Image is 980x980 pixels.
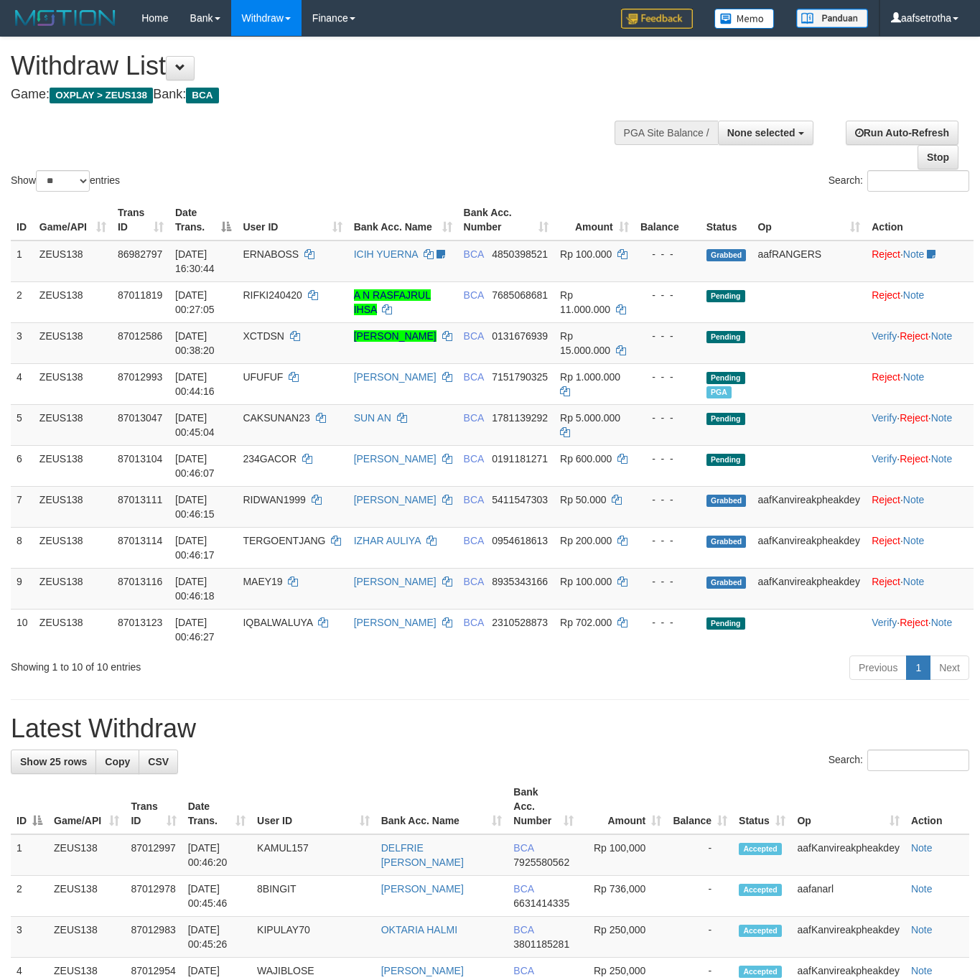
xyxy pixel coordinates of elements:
span: None selected [727,127,795,139]
select: Showentries [36,170,90,192]
span: 86982797 [118,248,162,260]
td: ZEUS138 [48,876,125,917]
a: Note [931,412,953,424]
span: Copy 0131676939 to clipboard [492,330,548,342]
td: aafKanvireakpheakdey [752,527,866,568]
td: ZEUS138 [48,917,125,958]
span: Pending [706,331,745,343]
span: IQBALWALUYA [243,617,312,628]
span: [DATE] 00:27:05 [175,289,215,315]
td: - [667,876,733,917]
span: TERGOENTJANG [243,535,325,546]
a: Verify [872,330,897,342]
span: 87013123 [118,617,162,628]
span: Rp 15.000.000 [560,330,610,356]
a: [PERSON_NAME] [354,371,437,383]
td: · [866,486,974,527]
span: Pending [706,372,745,384]
th: Status [701,200,752,241]
input: Search: [867,750,969,771]
h1: Withdraw List [11,52,639,80]
a: Note [903,289,925,301]
span: BCA [513,924,533,935]
span: [DATE] 00:46:18 [175,576,215,602]
td: Rp 100,000 [579,834,667,876]
td: ZEUS138 [34,322,112,363]
a: Stop [918,145,958,169]
td: · [866,363,974,404]
a: Note [903,494,925,505]
span: 87013111 [118,494,162,505]
label: Search: [829,750,969,771]
td: 3 [11,917,48,958]
td: ZEUS138 [34,404,112,445]
td: ZEUS138 [34,609,112,650]
td: [DATE] 00:45:46 [182,876,251,917]
a: Reject [900,453,928,465]
span: 87013114 [118,535,162,546]
span: Pending [706,617,745,630]
div: - - - [640,247,695,261]
span: 87011819 [118,289,162,301]
a: Note [903,535,925,546]
th: Op: activate to sort column ascending [752,200,866,241]
a: Verify [872,617,897,628]
span: Pending [706,413,745,425]
div: - - - [640,329,695,343]
span: [DATE] 00:44:16 [175,371,215,397]
span: MAEY19 [243,576,282,587]
td: 3 [11,322,34,363]
a: [PERSON_NAME] [354,576,437,587]
a: SUN AN [354,412,391,424]
a: Reject [872,494,900,505]
div: - - - [640,370,695,384]
td: - [667,834,733,876]
td: · [866,527,974,568]
span: [DATE] 16:30:44 [175,248,215,274]
td: aafKanvireakpheakdey [791,917,905,958]
span: Pending [706,454,745,466]
div: - - - [640,411,695,425]
td: 4 [11,363,34,404]
span: [DATE] 00:46:07 [175,453,215,479]
a: Reject [872,576,900,587]
td: ZEUS138 [34,363,112,404]
th: ID [11,200,34,241]
span: Copy [105,756,130,767]
span: Show 25 rows [20,756,87,767]
h1: Latest Withdraw [11,714,969,743]
a: Note [903,248,925,260]
td: aafanarl [791,876,905,917]
span: Marked by aafanarl [706,386,732,398]
th: Amount: activate to sort column ascending [579,779,667,834]
span: RIFKI240420 [243,289,302,301]
th: Trans ID: activate to sort column ascending [125,779,182,834]
td: 8BINGIT [251,876,375,917]
td: ZEUS138 [34,445,112,486]
span: Copy 1781139292 to clipboard [492,412,548,424]
span: BCA [464,494,484,505]
a: Run Auto-Refresh [846,121,958,145]
th: Bank Acc. Name: activate to sort column ascending [348,200,458,241]
td: · · [866,609,974,650]
a: DELFRIE [PERSON_NAME] [381,842,464,868]
a: Reject [872,371,900,383]
th: ID: activate to sort column descending [11,779,48,834]
td: ZEUS138 [34,486,112,527]
div: Showing 1 to 10 of 10 entries [11,654,398,674]
span: Copy 4850398521 to clipboard [492,248,548,260]
span: 87013116 [118,576,162,587]
div: - - - [640,493,695,507]
td: [DATE] 00:46:20 [182,834,251,876]
span: BCA [464,412,484,424]
span: Accepted [739,966,782,978]
th: Trans ID: activate to sort column ascending [112,200,169,241]
th: Status: activate to sort column ascending [733,779,791,834]
th: Bank Acc. Number: activate to sort column ascending [458,200,554,241]
td: aafKanvireakpheakdey [791,834,905,876]
span: Grabbed [706,249,747,261]
a: [PERSON_NAME] [354,494,437,505]
td: 9 [11,568,34,609]
th: Bank Acc. Name: activate to sort column ascending [375,779,508,834]
div: - - - [640,288,695,302]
